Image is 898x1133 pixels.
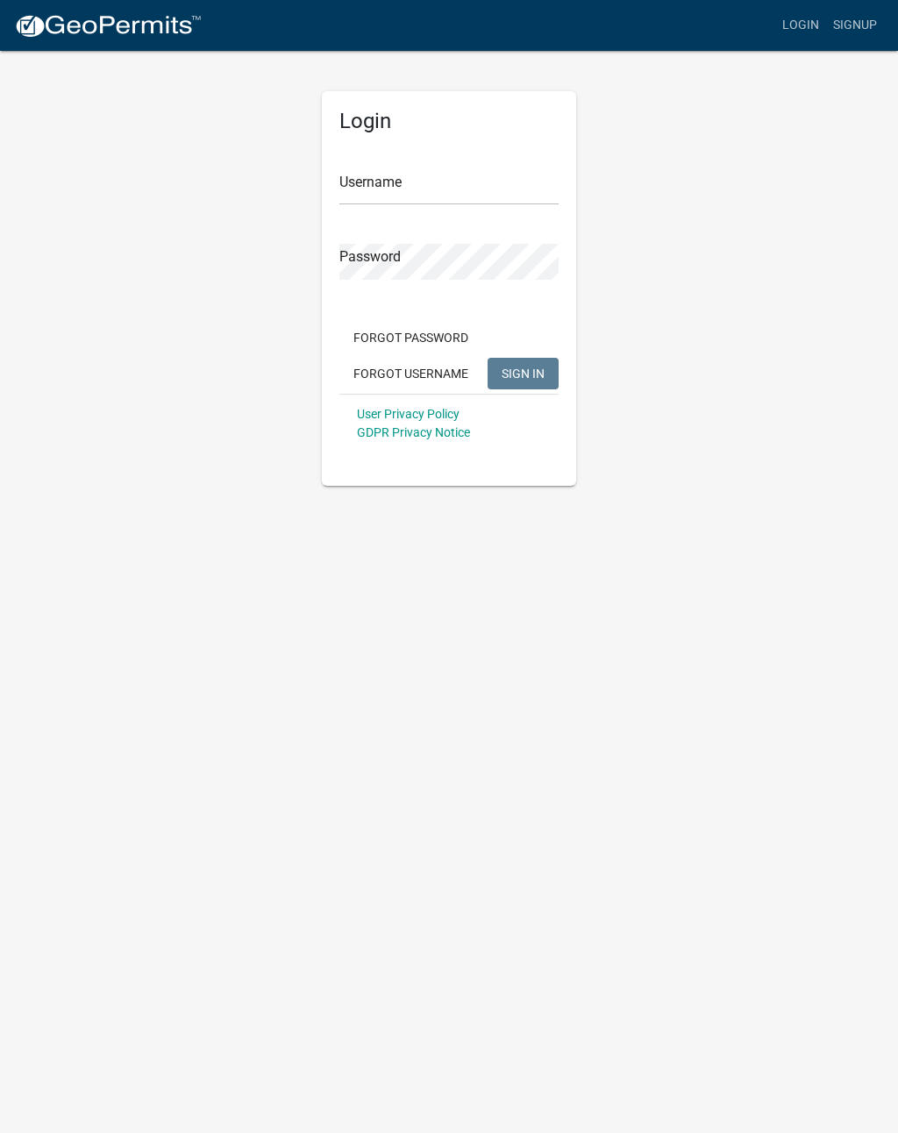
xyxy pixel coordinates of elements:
[357,407,460,421] a: User Privacy Policy
[826,9,884,42] a: Signup
[339,109,559,134] h5: Login
[502,366,545,380] span: SIGN IN
[488,358,559,389] button: SIGN IN
[775,9,826,42] a: Login
[357,425,470,439] a: GDPR Privacy Notice
[339,322,482,353] button: Forgot Password
[339,358,482,389] button: Forgot Username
